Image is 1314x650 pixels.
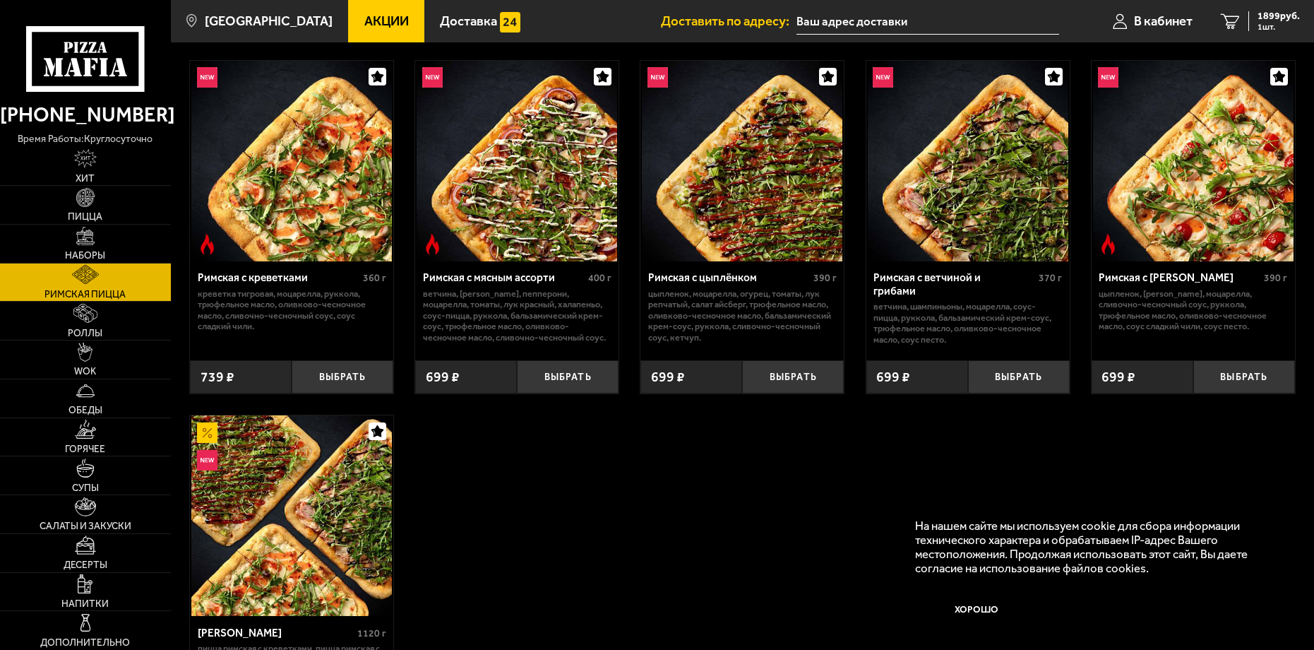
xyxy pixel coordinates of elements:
[873,67,893,88] img: Новинка
[292,360,393,394] button: Выбрать
[1099,288,1287,332] p: цыпленок, [PERSON_NAME], моцарелла, сливочно-чесночный соус, руккола, трюфельное масло, оливково-...
[915,519,1274,575] p: На нашем сайте мы используем cookie для сбора информации технического характера и обрабатываем IP...
[868,61,1068,261] img: Римская с ветчиной и грибами
[417,61,617,261] img: Римская с мясным ассорти
[74,367,96,377] span: WOK
[40,638,130,648] span: Дополнительно
[68,212,102,222] span: Пицца
[422,67,443,88] img: Новинка
[64,560,107,570] span: Десерты
[1258,11,1300,21] span: 1899 руб.
[426,370,460,384] span: 699 ₽
[651,370,685,384] span: 699 ₽
[198,627,354,640] div: [PERSON_NAME]
[422,234,443,254] img: Острое блюдо
[1258,23,1300,31] span: 1 шт.
[796,8,1059,35] input: Ваш адрес доставки
[1099,271,1260,285] div: Римская с [PERSON_NAME]
[190,61,393,261] a: НовинкаОстрое блюдоРимская с креветками
[873,271,1035,297] div: Римская с ветчиной и грибами
[40,521,131,531] span: Салаты и закуски
[1092,61,1295,261] a: НовинкаОстрое блюдоРимская с томатами черри
[44,290,126,300] span: Римская пицца
[201,370,234,384] span: 739 ₽
[661,15,796,28] span: Доставить по адресу:
[640,61,844,261] a: НовинкаРимская с цыплёнком
[423,288,611,343] p: ветчина, [PERSON_NAME], пепперони, моцарелла, томаты, лук красный, халапеньо, соус-пицца, руккола...
[197,234,217,254] img: Острое блюдо
[1193,360,1295,394] button: Выбрать
[1098,234,1118,254] img: Острое блюдо
[648,271,810,285] div: Римская с цыплёнком
[72,483,99,493] span: Супы
[588,272,611,284] span: 400 г
[197,67,217,88] img: Новинка
[1264,272,1287,284] span: 390 г
[198,271,359,285] div: Римская с креветками
[500,12,520,32] img: 15daf4d41897b9f0e9f617042186c801.svg
[205,15,333,28] span: [GEOGRAPHIC_DATA]
[68,329,102,338] span: Роллы
[1098,67,1118,88] img: Новинка
[191,415,392,616] img: Мама Миа
[647,67,668,88] img: Новинка
[415,61,619,261] a: НовинкаОстрое блюдоРимская с мясным ассорти
[1039,272,1062,284] span: 370 г
[191,61,392,261] img: Римская с креветками
[915,589,1038,630] button: Хорошо
[61,599,109,609] span: Напитки
[76,174,95,184] span: Хит
[65,444,105,454] span: Горячее
[648,288,837,343] p: цыпленок, моцарелла, огурец, томаты, лук репчатый, салат айсберг, трюфельное масло, оливково-чесн...
[198,288,386,332] p: креветка тигровая, моцарелла, руккола, трюфельное масло, оливково-чесночное масло, сливочно-чесно...
[197,422,217,443] img: Акционный
[742,360,844,394] button: Выбрать
[517,360,619,394] button: Выбрать
[423,271,585,285] div: Римская с мясным ассорти
[813,272,837,284] span: 390 г
[642,61,842,261] img: Римская с цыплёнком
[440,15,497,28] span: Доставка
[65,251,105,261] span: Наборы
[68,406,102,415] span: Обеды
[364,15,409,28] span: Акции
[1101,370,1135,384] span: 699 ₽
[1093,61,1294,261] img: Римская с томатами черри
[1134,15,1193,28] span: В кабинет
[197,450,217,471] img: Новинка
[357,627,386,639] span: 1120 г
[190,415,393,616] a: АкционныйНовинкаМама Миа
[968,360,1070,394] button: Выбрать
[866,61,1070,261] a: НовинкаРимская с ветчиной и грибами
[876,370,910,384] span: 699 ₽
[873,301,1062,345] p: ветчина, шампиньоны, моцарелла, соус-пицца, руккола, бальзамический крем-соус, трюфельное масло, ...
[363,272,386,284] span: 360 г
